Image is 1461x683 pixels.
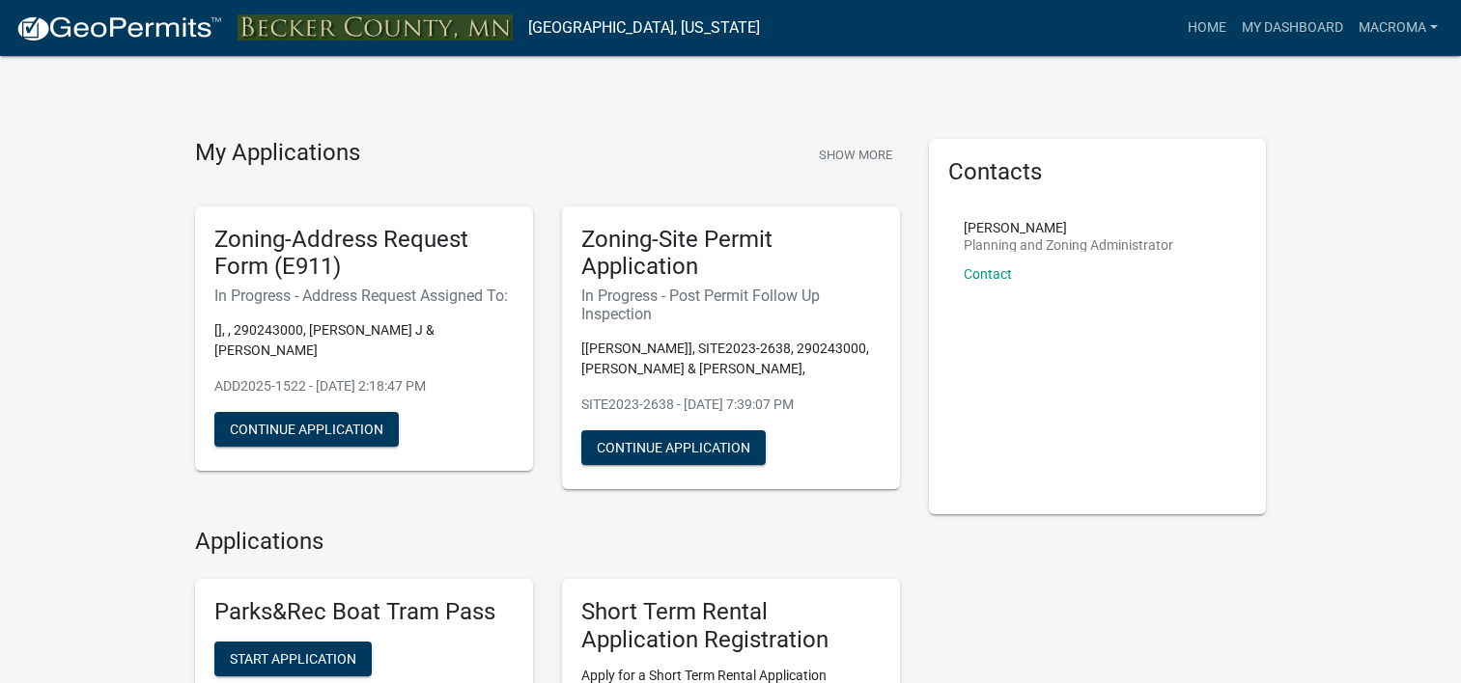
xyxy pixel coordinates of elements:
a: [GEOGRAPHIC_DATA], [US_STATE] [528,12,760,44]
p: Planning and Zoning Administrator [964,238,1173,252]
h5: Short Term Rental Application Registration [581,598,881,654]
h5: Zoning-Address Request Form (E911) [214,226,514,282]
a: My Dashboard [1234,10,1351,46]
button: Start Application [214,642,372,676]
h5: Zoning-Site Permit Application [581,226,881,282]
span: Start Application [230,651,356,667]
h5: Parks&Rec Boat Tram Pass [214,598,514,626]
h5: Contacts [948,158,1248,186]
a: macroma [1351,10,1446,46]
p: [], , 290243000, [PERSON_NAME] J & [PERSON_NAME] [214,320,514,361]
p: SITE2023-2638 - [DATE] 7:39:07 PM [581,395,881,415]
p: [PERSON_NAME] [964,221,1173,234]
img: Becker County, Minnesota [238,14,513,41]
button: Show More [811,139,900,171]
h6: In Progress - Address Request Assigned To: [214,287,514,305]
a: Home [1180,10,1234,46]
h4: My Applications [195,139,360,168]
button: Continue Application [581,430,766,465]
h6: In Progress - Post Permit Follow Up Inspection [581,287,881,323]
button: Continue Application [214,412,399,447]
h4: Applications [195,528,900,556]
p: ADD2025-1522 - [DATE] 2:18:47 PM [214,376,514,396]
p: [[PERSON_NAME]], SITE2023-2638, 290243000, [PERSON_NAME] & [PERSON_NAME], [581,339,881,379]
a: Contact [964,266,1012,282]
